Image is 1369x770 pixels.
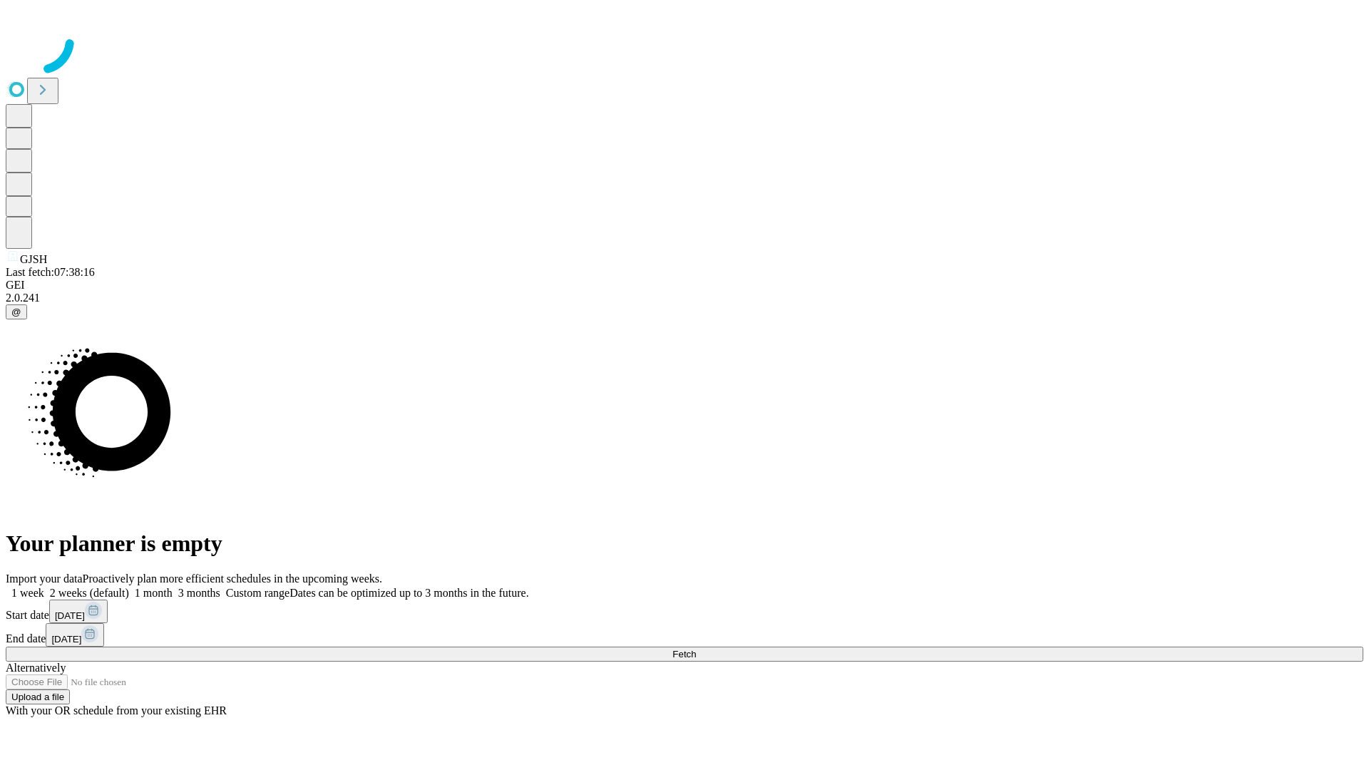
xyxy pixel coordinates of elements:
[83,573,382,585] span: Proactively plan more efficient schedules in the upcoming weeks.
[51,634,81,645] span: [DATE]
[6,279,1363,292] div: GEI
[6,600,1363,623] div: Start date
[6,292,1363,304] div: 2.0.241
[6,623,1363,647] div: End date
[6,530,1363,557] h1: Your planner is empty
[672,649,696,659] span: Fetch
[50,587,129,599] span: 2 weeks (default)
[289,587,528,599] span: Dates can be optimized up to 3 months in the future.
[226,587,289,599] span: Custom range
[6,704,227,717] span: With your OR schedule from your existing EHR
[20,253,47,265] span: GJSH
[6,573,83,585] span: Import your data
[6,689,70,704] button: Upload a file
[11,587,44,599] span: 1 week
[11,307,21,317] span: @
[55,610,85,621] span: [DATE]
[46,623,104,647] button: [DATE]
[6,647,1363,662] button: Fetch
[49,600,108,623] button: [DATE]
[6,662,66,674] span: Alternatively
[135,587,173,599] span: 1 month
[6,266,95,278] span: Last fetch: 07:38:16
[178,587,220,599] span: 3 months
[6,304,27,319] button: @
